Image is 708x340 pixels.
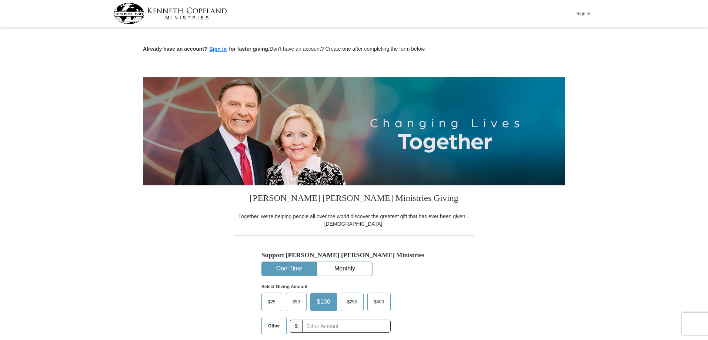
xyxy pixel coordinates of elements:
span: Other [264,320,284,331]
h3: [PERSON_NAME] [PERSON_NAME] Ministries Giving [234,185,474,213]
img: kcm-header-logo.svg [114,3,227,24]
div: Together, we're helping people all over the world discover the greatest gift that has ever been g... [234,213,474,228]
span: $ [290,320,303,333]
h5: Support [PERSON_NAME] [PERSON_NAME] Ministries [261,251,447,259]
p: Don't have an account? Create one after completing the form below. [143,45,565,54]
span: $100 [313,296,334,307]
span: $25 [264,296,279,307]
strong: Already have an account? for faster giving. [143,46,270,52]
button: One-Time [262,262,317,276]
input: Other Amount [302,320,391,333]
strong: Select Giving Amount [261,284,307,289]
button: Monthly [317,262,372,276]
span: $50 [289,296,304,307]
button: Sign In [572,8,594,19]
span: $250 [344,296,361,307]
button: Sign in [207,45,229,54]
span: $500 [370,296,388,307]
